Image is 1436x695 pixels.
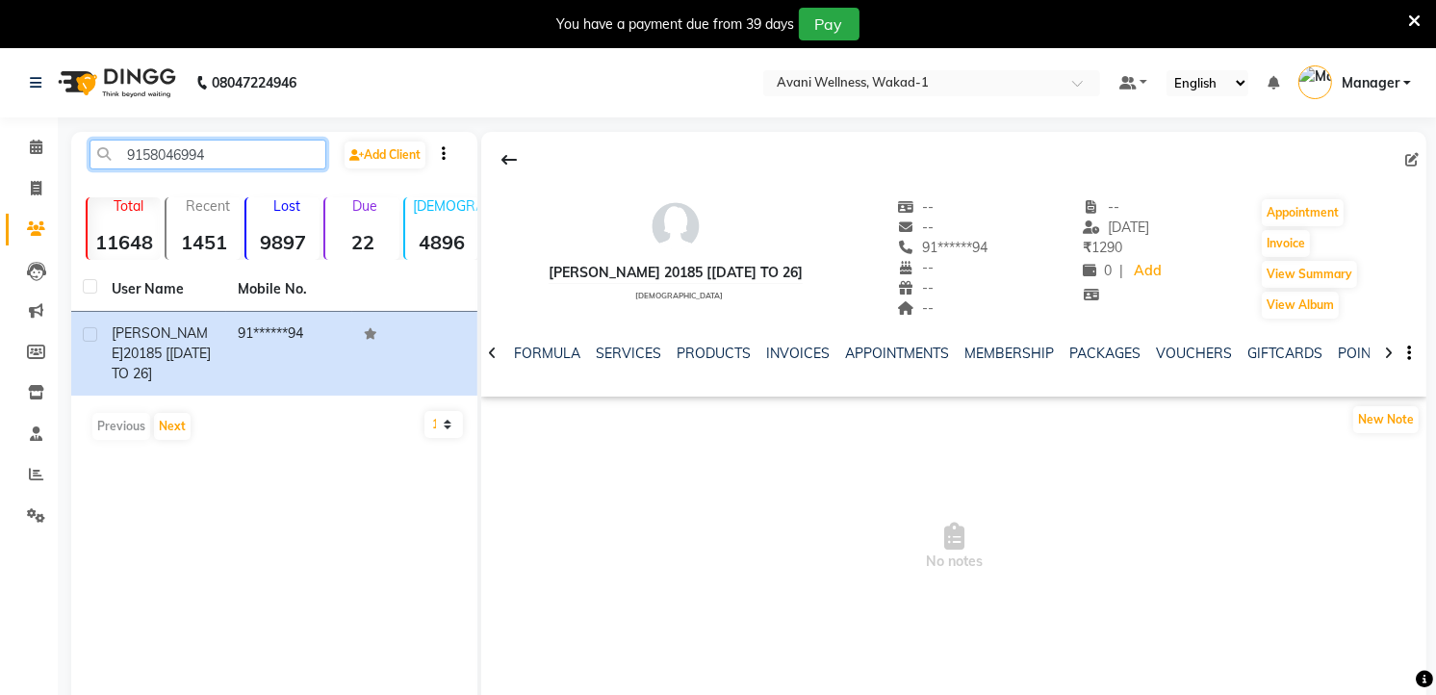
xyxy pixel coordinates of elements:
[1262,261,1357,288] button: View Summary
[647,197,705,255] img: avatar
[345,142,425,168] a: Add Client
[898,219,935,236] span: --
[898,299,935,317] span: --
[1083,262,1112,279] span: 0
[112,324,208,362] span: [PERSON_NAME]
[557,14,795,35] div: You have a payment due from 39 days
[325,230,398,254] strong: 22
[766,345,830,362] a: INVOICES
[549,263,803,283] div: [PERSON_NAME] 20185 [[DATE] TO 26]
[1353,406,1419,433] button: New Note
[1083,198,1119,216] span: --
[1083,239,1091,256] span: ₹
[174,197,240,215] p: Recent
[845,345,949,362] a: APPOINTMENTS
[898,259,935,276] span: --
[1156,345,1232,362] a: VOUCHERS
[100,268,226,312] th: User Name
[898,198,935,216] span: --
[154,413,191,440] button: Next
[1119,261,1123,281] span: |
[1247,345,1322,362] a: GIFTCARDS
[90,140,326,169] input: Search by Name/Mobile/Email/Code
[1338,345,1387,362] a: POINTS
[898,279,935,296] span: --
[246,230,320,254] strong: 9897
[88,230,161,254] strong: 11648
[1262,292,1339,319] button: View Album
[167,230,240,254] strong: 1451
[799,8,859,40] button: Pay
[226,268,352,312] th: Mobile No.
[489,142,529,178] div: Back to Client
[964,345,1054,362] a: MEMBERSHIP
[481,450,1426,643] span: No notes
[405,230,478,254] strong: 4896
[212,56,296,110] b: 08047224946
[1298,65,1332,99] img: Manager
[1083,239,1122,256] span: 1290
[49,56,181,110] img: logo
[514,345,580,362] a: FORMULA
[1262,230,1310,257] button: Invoice
[112,345,211,382] span: 20185 [[DATE] TO 26]
[254,197,320,215] p: Lost
[596,345,661,362] a: SERVICES
[413,197,478,215] p: [DEMOGRAPHIC_DATA]
[1083,219,1149,236] span: [DATE]
[635,291,723,300] span: [DEMOGRAPHIC_DATA]
[1342,73,1399,93] span: Manager
[1131,258,1165,285] a: Add
[95,197,161,215] p: Total
[1262,199,1344,226] button: Appointment
[329,197,398,215] p: Due
[677,345,751,362] a: PRODUCTS
[1069,345,1141,362] a: PACKAGES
